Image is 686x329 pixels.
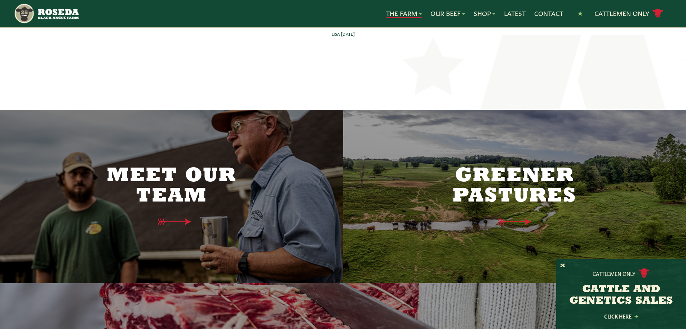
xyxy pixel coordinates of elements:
[278,22,408,38] p: USA [DATE]
[638,268,650,278] img: cattle-icon.svg
[594,7,664,20] a: Cattlemen Only
[386,9,422,18] a: The Farm
[96,166,247,207] h2: Meet Our Team
[14,3,78,24] img: https://roseda.com/wp-content/uploads/2021/05/roseda-25-header.png
[504,9,526,18] a: Latest
[534,9,563,18] a: Contact
[474,9,495,18] a: Shop
[589,314,654,319] a: Click Here
[593,270,636,277] p: Cattlemen Only
[565,284,677,307] h3: CATTLE AND GENETICS SALES
[560,262,565,270] button: X
[430,9,465,18] a: Our Beef
[439,166,590,207] h2: Greener Pastures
